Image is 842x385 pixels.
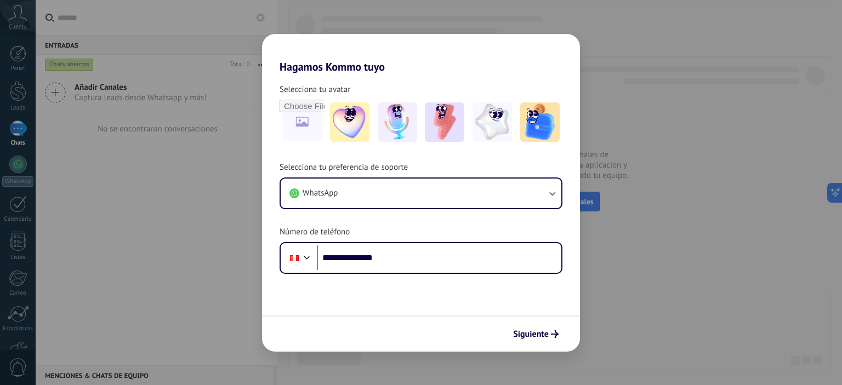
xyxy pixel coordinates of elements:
img: -2.jpeg [378,102,417,142]
img: -3.jpeg [425,102,464,142]
h2: Hagamos Kommo tuyo [262,34,580,73]
img: -1.jpeg [330,102,369,142]
span: Número de teléfono [280,227,350,238]
img: -5.jpeg [520,102,560,142]
span: Siguiente [513,330,549,338]
button: Siguiente [508,325,564,343]
img: -4.jpeg [473,102,512,142]
button: WhatsApp [281,179,561,208]
div: Peru: + 51 [284,246,305,269]
span: Selecciona tu avatar [280,84,350,95]
span: Selecciona tu preferencia de soporte [280,162,408,173]
span: WhatsApp [303,188,338,199]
